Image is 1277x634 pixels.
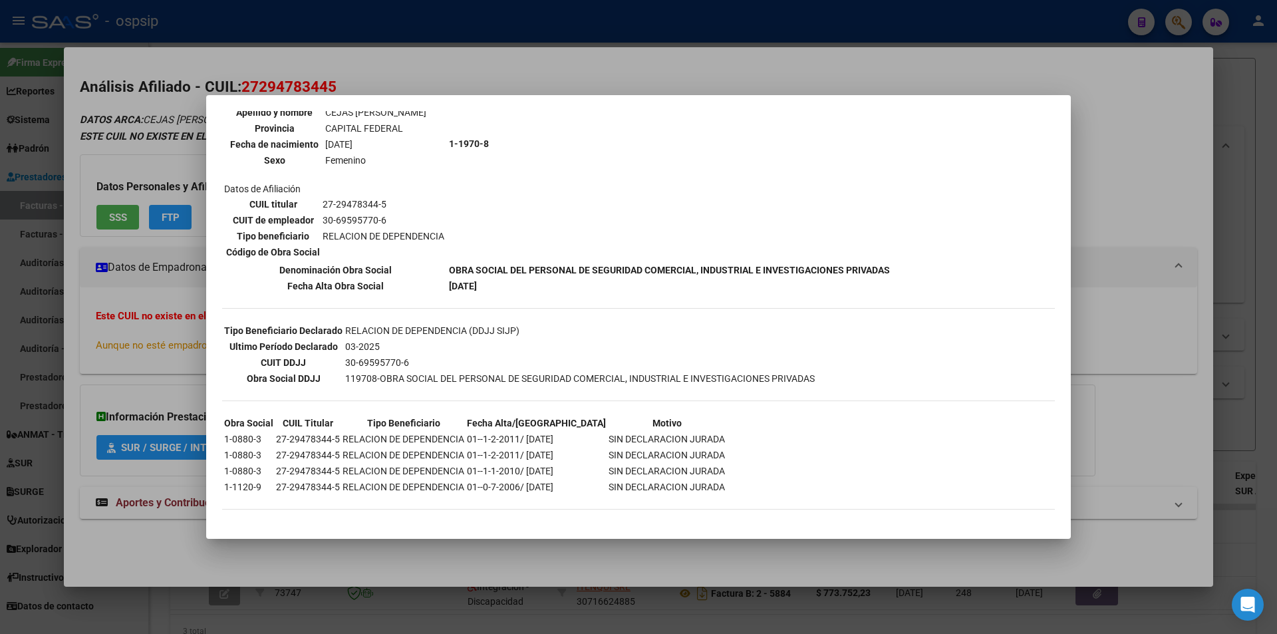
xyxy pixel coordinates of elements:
div: Open Intercom Messenger [1232,589,1264,621]
td: Femenino [325,153,427,168]
td: 27-29478344-5 [322,197,445,212]
td: 1-0880-3 [223,432,274,446]
th: Tipo Beneficiario Declarado [223,323,343,338]
td: RELACION DE DEPENDENCIA [342,480,465,494]
td: 1-0880-3 [223,464,274,478]
td: RELACION DE DEPENDENCIA [322,229,445,243]
th: Fecha Alta/[GEOGRAPHIC_DATA] [466,416,607,430]
td: 27-29478344-5 [275,464,341,478]
th: Obra Social DDJJ [223,371,343,386]
td: SIN DECLARACION JURADA [608,448,726,462]
th: Denominación Obra Social [223,263,447,277]
td: CEJAS [PERSON_NAME] [325,105,427,120]
td: RELACION DE DEPENDENCIA [342,464,465,478]
td: SIN DECLARACION JURADA [608,432,726,446]
td: 27-29478344-5 [275,432,341,446]
th: CUIT DDJJ [223,355,343,370]
td: 01--0-7-2006/ [DATE] [466,480,607,494]
td: 01--1-2-2011/ [DATE] [466,432,607,446]
th: CUIT de empleador [225,213,321,228]
td: Datos personales Datos de Afiliación [223,26,447,261]
td: SIN DECLARACION JURADA [608,464,726,478]
td: 01--1-1-2010/ [DATE] [466,464,607,478]
th: Obra Social [223,416,274,430]
th: Fecha Alta Obra Social [223,279,447,293]
td: RELACION DE DEPENDENCIA [342,448,465,462]
td: [DATE] [325,137,427,152]
td: 1-0880-3 [223,448,274,462]
th: CUIL Titular [275,416,341,430]
b: [DATE] [449,281,477,291]
td: 30-69595770-6 [322,213,445,228]
th: Tipo beneficiario [225,229,321,243]
th: Apellido y nombre [225,105,323,120]
td: 27-29478344-5 [275,448,341,462]
th: Tipo Beneficiario [342,416,465,430]
td: 30-69595770-6 [345,355,815,370]
td: 119708-OBRA SOCIAL DEL PERSONAL DE SEGURIDAD COMERCIAL, INDUSTRIAL E INVESTIGACIONES PRIVADAS [345,371,815,386]
td: SIN DECLARACION JURADA [608,480,726,494]
th: Motivo [608,416,726,430]
th: Sexo [225,153,323,168]
td: CAPITAL FEDERAL [325,121,427,136]
td: 03-2025 [345,339,815,354]
th: Ultimo Período Declarado [223,339,343,354]
th: CUIL titular [225,197,321,212]
th: Código de Obra Social [225,245,321,259]
th: Fecha de nacimiento [225,137,323,152]
b: 1-1970-8 [449,138,489,149]
td: 01--1-2-2011/ [DATE] [466,448,607,462]
td: RELACION DE DEPENDENCIA (DDJJ SIJP) [345,323,815,338]
td: 1-1120-9 [223,480,274,494]
b: OBRA SOCIAL DEL PERSONAL DE SEGURIDAD COMERCIAL, INDUSTRIAL E INVESTIGACIONES PRIVADAS [449,265,890,275]
th: Provincia [225,121,323,136]
td: 27-29478344-5 [275,480,341,494]
td: RELACION DE DEPENDENCIA [342,432,465,446]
